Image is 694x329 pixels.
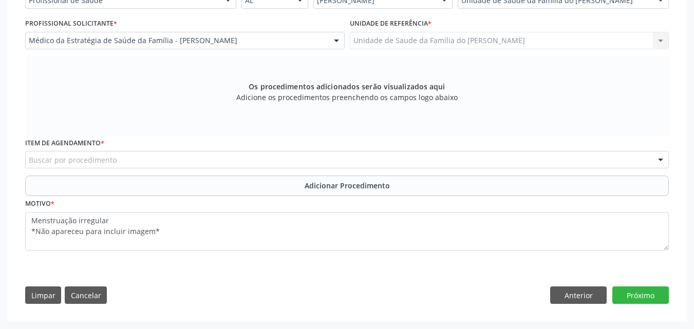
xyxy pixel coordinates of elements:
[249,81,445,92] span: Os procedimentos adicionados serão visualizados aqui
[25,196,54,212] label: Motivo
[25,286,61,304] button: Limpar
[29,154,117,165] span: Buscar por procedimento
[25,176,669,196] button: Adicionar Procedimento
[350,16,432,32] label: Unidade de referência
[25,16,117,32] label: Profissional Solicitante
[612,286,669,304] button: Próximo
[25,136,104,151] label: Item de agendamento
[65,286,107,304] button: Cancelar
[29,35,324,46] span: Médico da Estratégia de Saúde da Família - [PERSON_NAME]
[305,180,390,191] span: Adicionar Procedimento
[236,92,458,103] span: Adicione os procedimentos preenchendo os campos logo abaixo
[550,286,607,304] button: Anterior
